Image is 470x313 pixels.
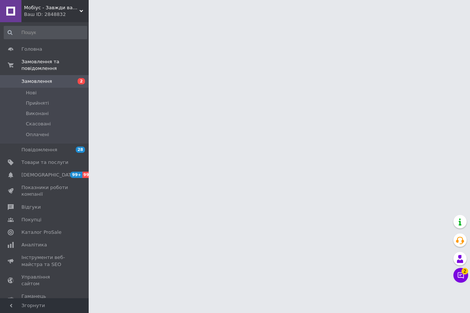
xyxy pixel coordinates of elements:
span: Замовлення та повідомлення [21,58,89,72]
button: Чат з покупцем2 [453,268,468,283]
span: Каталог ProSale [21,229,61,236]
div: Ваш ID: 2848832 [24,11,89,18]
span: Аналітика [21,242,47,248]
span: 99+ [70,172,82,178]
span: Інструменти веб-майстра та SEO [21,254,68,267]
span: Мобіус - Завжди вам раді! [24,4,79,11]
span: Скасовані [26,121,51,127]
span: Управління сайтом [21,274,68,287]
span: Оплачені [26,131,49,138]
span: Товари та послуги [21,159,68,166]
span: Замовлення [21,78,52,85]
span: [DEMOGRAPHIC_DATA] [21,172,76,178]
span: Виконані [26,110,49,117]
span: 2 [78,78,85,84]
span: Показники роботи компанії [21,184,68,198]
span: Покупці [21,216,41,223]
input: Пошук [4,26,87,39]
span: Головна [21,46,42,53]
span: Прийняті [26,100,49,107]
span: Нові [26,90,37,96]
span: Повідомлення [21,147,57,153]
span: 2 [462,268,468,275]
span: 28 [76,147,85,153]
span: 99+ [82,172,95,178]
span: Відгуки [21,204,41,211]
span: Гаманець компанії [21,293,68,306]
